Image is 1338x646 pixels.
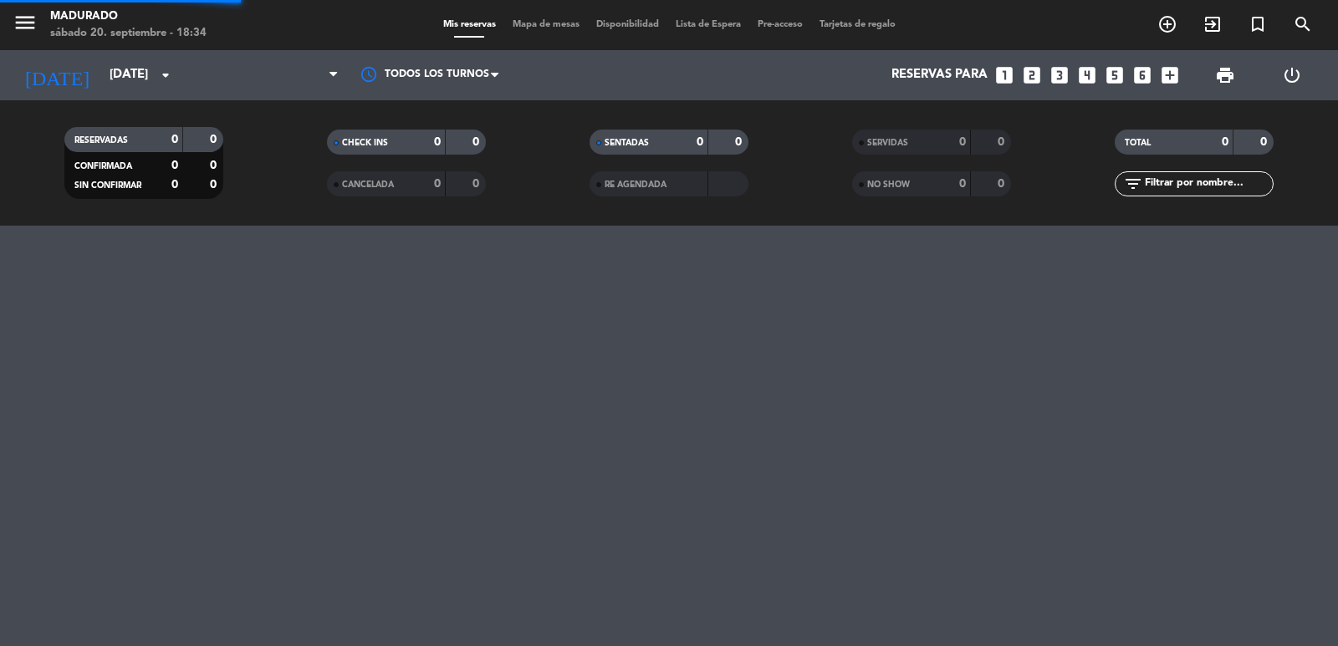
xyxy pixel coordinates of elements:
[13,57,101,94] i: [DATE]
[1021,64,1043,86] i: looks_two
[1259,50,1325,100] div: LOG OUT
[867,181,910,189] span: NO SHOW
[998,136,1008,148] strong: 0
[472,178,483,190] strong: 0
[749,20,811,29] span: Pre-acceso
[171,179,178,191] strong: 0
[74,162,132,170] span: CONFIRMADA
[13,10,38,35] i: menu
[50,25,207,42] div: sábado 20. septiembre - 18:34
[1260,136,1270,148] strong: 0
[1104,64,1126,86] i: looks_5
[697,136,703,148] strong: 0
[735,136,745,148] strong: 0
[605,181,666,189] span: RE AGENDADA
[156,65,176,85] i: arrow_drop_down
[1282,65,1302,85] i: power_settings_new
[434,178,441,190] strong: 0
[1159,64,1181,86] i: add_box
[998,178,1008,190] strong: 0
[811,20,904,29] span: Tarjetas de regalo
[504,20,588,29] span: Mapa de mesas
[472,136,483,148] strong: 0
[171,134,178,145] strong: 0
[1293,14,1313,34] i: search
[588,20,667,29] span: Disponibilidad
[867,139,908,147] span: SERVIDAS
[171,160,178,171] strong: 0
[891,68,988,83] span: Reservas para
[210,134,220,145] strong: 0
[13,10,38,41] button: menu
[1143,175,1273,193] input: Filtrar por nombre...
[210,179,220,191] strong: 0
[50,8,207,25] div: Madurado
[1125,139,1151,147] span: TOTAL
[210,160,220,171] strong: 0
[1076,64,1098,86] i: looks_4
[74,181,141,190] span: SIN CONFIRMAR
[342,139,388,147] span: CHECK INS
[1222,136,1228,148] strong: 0
[342,181,394,189] span: CANCELADA
[1049,64,1070,86] i: looks_3
[1131,64,1153,86] i: looks_6
[959,136,966,148] strong: 0
[1203,14,1223,34] i: exit_to_app
[1248,14,1268,34] i: turned_in_not
[667,20,749,29] span: Lista de Espera
[1215,65,1235,85] span: print
[1157,14,1177,34] i: add_circle_outline
[435,20,504,29] span: Mis reservas
[434,136,441,148] strong: 0
[605,139,649,147] span: SENTADAS
[993,64,1015,86] i: looks_one
[1123,174,1143,194] i: filter_list
[74,136,128,145] span: RESERVADAS
[959,178,966,190] strong: 0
